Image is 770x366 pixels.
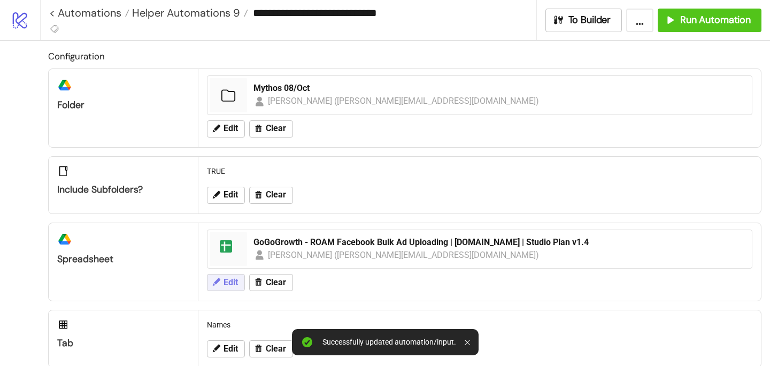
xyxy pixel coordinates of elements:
span: Clear [266,190,286,200]
button: Clear [249,187,293,204]
span: Clear [266,124,286,133]
button: ... [626,9,653,32]
button: Run Automation [658,9,761,32]
a: < Automations [49,7,129,18]
button: Edit [207,274,245,291]
button: Clear [249,274,293,291]
span: Run Automation [680,14,751,26]
h2: Configuration [48,49,761,63]
span: Clear [266,344,286,354]
div: [PERSON_NAME] ([PERSON_NAME][EMAIL_ADDRESS][DOMAIN_NAME]) [268,94,540,108]
span: Helper Automations 9 [129,6,240,20]
span: Edit [224,190,238,200]
div: TRUE [203,161,757,181]
a: Helper Automations 9 [129,7,248,18]
button: Clear [249,120,293,138]
span: Edit [224,124,238,133]
div: Mythos 08/Oct [253,82,745,94]
div: Include subfolders? [57,184,189,196]
div: [PERSON_NAME] ([PERSON_NAME][EMAIL_ADDRESS][DOMAIN_NAME]) [268,248,540,262]
div: Folder [57,99,189,111]
div: Names [203,315,757,335]
div: GoGoGrowth - ROAM Facebook Bulk Ad Uploading | [DOMAIN_NAME] | Studio Plan v1.4 [253,237,745,248]
button: Edit [207,120,245,138]
span: Edit [224,278,238,287]
div: Tab [57,337,189,349]
button: To Builder [545,9,622,32]
span: Clear [266,278,286,287]
button: Clear [249,340,293,357]
button: Edit [207,340,245,357]
button: Edit [207,187,245,204]
div: Successfully updated automation/input. [322,338,456,347]
div: Spreadsheet [57,253,189,265]
span: To Builder [568,14,611,26]
span: Edit [224,344,238,354]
